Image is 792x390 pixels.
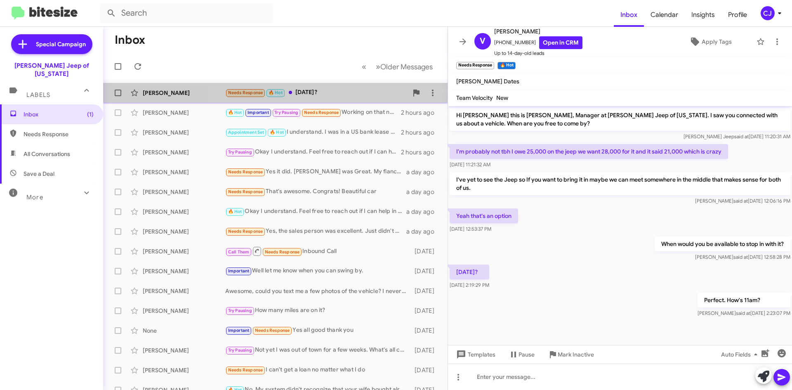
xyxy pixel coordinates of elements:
[357,58,438,75] nav: Page navigation example
[668,34,752,49] button: Apply Tags
[225,88,408,97] div: [DATE]?
[494,36,582,49] span: [PHONE_NUMBER]
[225,345,410,355] div: Not yet I was out of town for a few weeks. What's all covered under the lift warranty?
[225,306,410,315] div: How many miles are on it?
[494,49,582,57] span: Up to 14-day-old leads
[255,328,290,333] span: Needs Response
[401,148,441,156] div: 2 hours ago
[736,310,750,316] span: said at
[406,188,441,196] div: a day ago
[448,347,502,362] button: Templates
[36,40,86,48] span: Special Campaign
[406,168,441,176] div: a day ago
[225,147,401,157] div: Okay I understand. Feel free to reach out if I can help in the future!👍
[695,254,790,260] span: [PERSON_NAME] [DATE] 12:58:28 PM
[406,208,441,216] div: a day ago
[24,150,70,158] span: All Conversations
[225,187,406,196] div: That's awesome. Congrats! Beautiful car
[143,227,225,236] div: [PERSON_NAME]
[228,90,263,95] span: Needs Response
[269,90,283,95] span: 🔥 Hot
[87,110,94,118] span: (1)
[143,307,225,315] div: [PERSON_NAME]
[228,268,250,274] span: Important
[614,3,644,27] a: Inbox
[410,267,441,275] div: [DATE]
[380,62,433,71] span: Older Messages
[684,133,790,139] span: [PERSON_NAME] Jeep [DATE] 11:20:31 AM
[410,346,441,355] div: [DATE]
[558,347,594,362] span: Mark Inactive
[357,58,371,75] button: Previous
[225,227,406,236] div: Yes, the sales person was excellent. Just didn't have the right car.
[450,265,489,279] p: [DATE]?
[11,34,92,54] a: Special Campaign
[502,347,541,362] button: Pause
[225,287,410,295] div: Awesome, could you text me a few photos of the vehicle? I never got to see it when you purchased ...
[228,367,263,373] span: Needs Response
[721,347,761,362] span: Auto Fields
[143,208,225,216] div: [PERSON_NAME]
[225,326,410,335] div: Yes all good thank you
[115,33,145,47] h1: Inbox
[406,227,441,236] div: a day ago
[24,130,94,138] span: Needs Response
[143,188,225,196] div: [PERSON_NAME]
[695,198,790,204] span: [PERSON_NAME] [DATE] 12:06:16 PM
[733,198,748,204] span: said at
[143,247,225,255] div: [PERSON_NAME]
[410,366,441,374] div: [DATE]
[410,307,441,315] div: [DATE]
[362,61,366,72] span: «
[143,366,225,374] div: [PERSON_NAME]
[410,287,441,295] div: [DATE]
[456,94,493,102] span: Team Velocity
[698,293,790,307] p: Perfect. How's 11am?
[685,3,721,27] a: Insights
[304,110,339,115] span: Needs Response
[274,110,298,115] span: Try Pausing
[228,308,252,313] span: Try Pausing
[539,36,582,49] a: Open in CRM
[225,266,410,276] div: Well let me know when you can swing by.
[143,128,225,137] div: [PERSON_NAME]
[371,58,438,75] button: Next
[143,89,225,97] div: [PERSON_NAME]
[228,169,263,175] span: Needs Response
[225,246,410,256] div: Inbound Call
[541,347,601,362] button: Mark Inactive
[655,236,790,251] p: When would you be available to stop in with it?
[228,328,250,333] span: Important
[410,247,441,255] div: [DATE]
[225,365,410,375] div: I can't get a loan no matter what I do
[401,109,441,117] div: 2 hours ago
[143,346,225,355] div: [PERSON_NAME]
[247,110,269,115] span: Important
[24,110,94,118] span: Inbox
[225,167,406,177] div: Yes it did. [PERSON_NAME] was Great. My fiance making final decision & she Not a quick buyer . We...
[143,148,225,156] div: [PERSON_NAME]
[228,189,263,194] span: Needs Response
[143,267,225,275] div: [PERSON_NAME]
[644,3,685,27] a: Calendar
[143,287,225,295] div: [PERSON_NAME]
[721,3,754,27] a: Profile
[225,128,401,137] div: I understand. I was in a US bank lease before and it was not the best experiance to say the least...
[228,130,264,135] span: Appointment Set
[410,326,441,335] div: [DATE]
[450,282,489,288] span: [DATE] 2:19:29 PM
[228,110,242,115] span: 🔥 Hot
[143,109,225,117] div: [PERSON_NAME]
[733,254,748,260] span: said at
[519,347,535,362] span: Pause
[702,34,732,49] span: Apply Tags
[26,91,50,99] span: Labels
[225,108,401,117] div: Working on that now. Thx for asking.
[228,149,252,155] span: Try Pausing
[401,128,441,137] div: 2 hours ago
[714,347,767,362] button: Auto Fields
